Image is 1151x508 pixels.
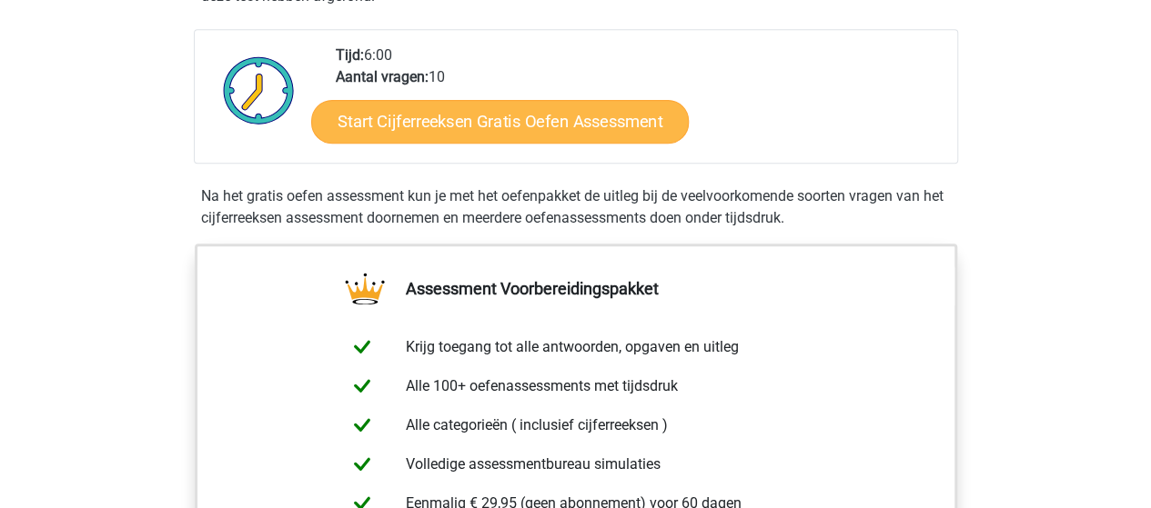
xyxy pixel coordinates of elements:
[194,185,958,229] div: Na het gratis oefen assessment kun je met het oefenpakket de uitleg bij de veelvoorkomende soorte...
[213,45,305,135] img: Klok
[311,99,689,143] a: Start Cijferreeksen Gratis Oefen Assessment
[322,45,956,163] div: 6:00 10
[336,68,429,85] b: Aantal vragen:
[336,46,364,64] b: Tijd:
